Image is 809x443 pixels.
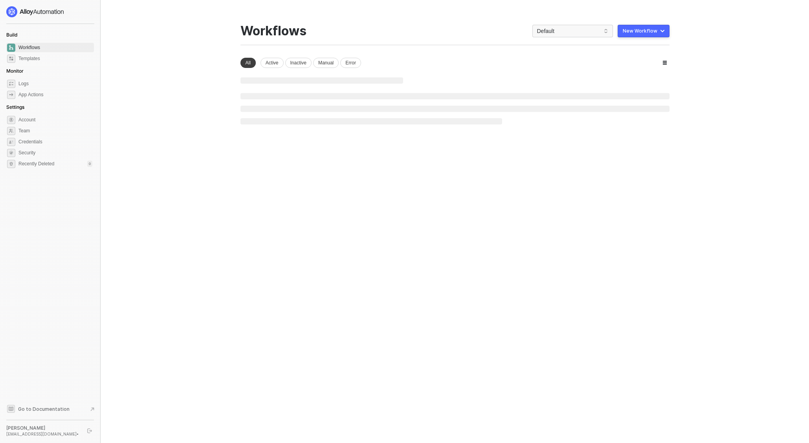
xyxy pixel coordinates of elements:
div: 0 [87,161,92,167]
span: Default [537,25,608,37]
span: Build [6,32,17,38]
span: Go to Documentation [18,406,70,412]
div: All [240,58,256,68]
span: team [7,127,15,135]
span: Account [18,115,92,124]
div: Error [340,58,361,68]
span: Credentials [18,137,92,146]
span: dashboard [7,44,15,52]
span: marketplace [7,55,15,63]
span: settings [7,160,15,168]
span: Workflows [18,43,92,52]
span: documentation [7,405,15,413]
button: New Workflow [618,25,670,37]
span: icon-app-actions [7,91,15,99]
span: icon-logs [7,80,15,88]
span: Templates [18,54,92,63]
span: Monitor [6,68,24,74]
div: Active [260,58,284,68]
span: logout [87,428,92,433]
span: Team [18,126,92,135]
span: security [7,149,15,157]
span: Logs [18,79,92,88]
span: settings [7,116,15,124]
div: App Actions [18,92,43,98]
div: Inactive [285,58,312,68]
a: logo [6,6,94,17]
a: Knowledge Base [6,404,94,414]
div: Workflows [240,24,306,38]
div: [PERSON_NAME] [6,425,80,431]
span: Recently Deleted [18,161,54,167]
span: document-arrow [88,405,96,413]
img: logo [6,6,64,17]
span: Security [18,148,92,157]
span: credentials [7,138,15,146]
span: Settings [6,104,24,110]
div: [EMAIL_ADDRESS][DOMAIN_NAME] • [6,431,80,437]
div: New Workflow [623,28,657,34]
div: Manual [313,58,339,68]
